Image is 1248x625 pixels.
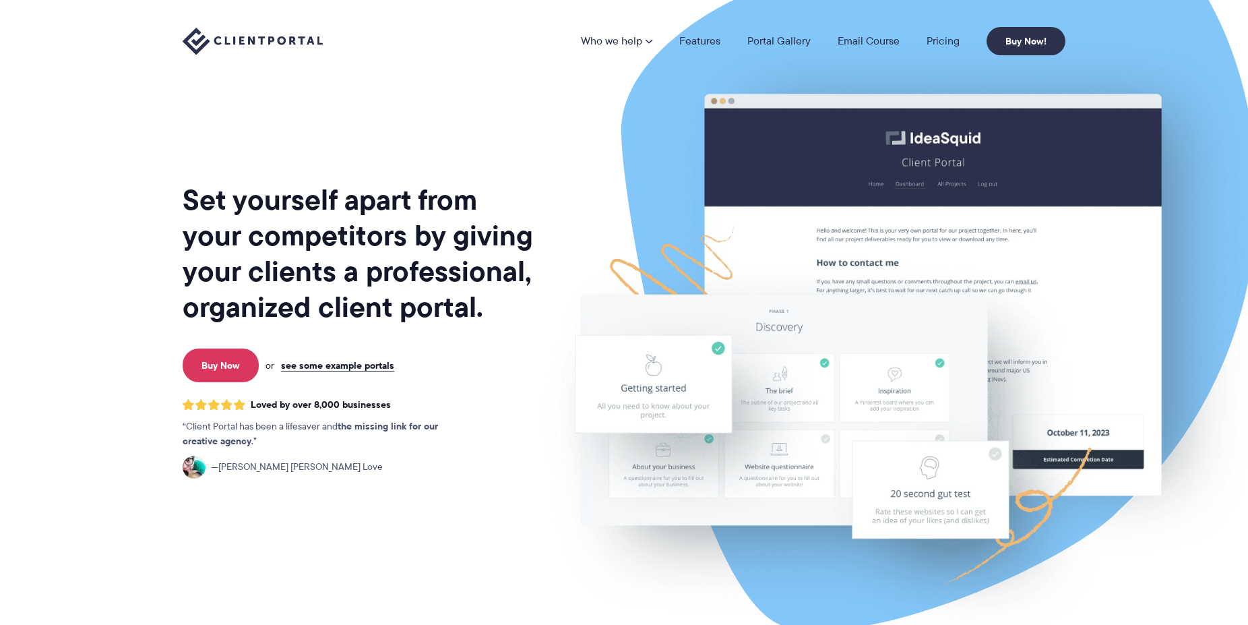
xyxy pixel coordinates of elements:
a: Features [679,36,720,47]
h1: Set yourself apart from your competitors by giving your clients a professional, organized client ... [183,182,536,325]
a: see some example portals [281,359,394,371]
a: Buy Now! [987,27,1065,55]
span: Loved by over 8,000 businesses [251,399,391,411]
a: Portal Gallery [747,36,811,47]
strong: the missing link for our creative agency [183,419,438,448]
a: Buy Now [183,349,259,382]
a: Email Course [838,36,900,47]
span: [PERSON_NAME] [PERSON_NAME] Love [211,460,383,475]
a: Pricing [927,36,960,47]
a: Who we help [581,36,652,47]
span: or [266,359,274,371]
p: Client Portal has been a lifesaver and . [183,419,466,449]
